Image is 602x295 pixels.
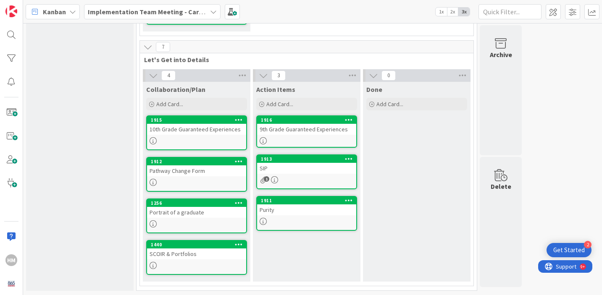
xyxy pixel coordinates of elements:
span: Done [366,85,382,94]
a: 191510th Grade Guaranteed Experiences [146,115,247,150]
span: 0 [381,70,396,81]
span: Support [18,1,38,11]
div: 1913 [261,156,356,162]
div: 1256Portrait of a graduate [147,199,246,218]
span: 4 [161,70,176,81]
div: 1916 [257,116,356,124]
img: avatar [5,278,17,290]
div: 1256 [147,199,246,207]
a: 1913SIP [256,154,357,189]
div: 19169th Grade Guaranteed Experiences [257,116,356,135]
div: 1913 [257,155,356,163]
div: 1440SCOIR & Portfolios [147,241,246,259]
div: 1911Purity [257,197,356,215]
input: Quick Filter... [478,4,542,19]
div: Get Started [553,246,585,254]
div: 1256 [151,200,246,206]
span: Collaboration/Plan [146,85,205,94]
a: 1911Purity [256,196,357,231]
div: 1911 [261,198,356,204]
div: Portrait of a graduate [147,207,246,218]
div: HM [5,254,17,266]
span: 7 [156,42,170,52]
div: 1913SIP [257,155,356,174]
div: SCOIR & Portfolios [147,248,246,259]
img: Visit kanbanzone.com [5,5,17,17]
span: 3x [458,8,470,16]
div: 10th Grade Guaranteed Experiences [147,124,246,135]
span: 1x [436,8,447,16]
div: Pathway Change Form [147,165,246,176]
a: 1256Portrait of a graduate [146,198,247,233]
div: 1912Pathway Change Form [147,158,246,176]
div: 1915 [147,116,246,124]
b: Implementation Team Meeting - Career Themed [88,8,235,16]
div: 1440 [151,242,246,248]
span: Let's Get into Details [144,55,463,64]
div: 1440 [147,241,246,248]
div: Archive [490,50,512,60]
div: Purity [257,204,356,215]
a: 19169th Grade Guaranteed Experiences [256,115,357,148]
span: Action Items [256,85,295,94]
span: Add Card... [376,100,403,108]
span: Kanban [43,7,66,17]
span: Add Card... [156,100,183,108]
span: 1 [264,176,269,182]
span: 3 [271,70,286,81]
span: Add Card... [266,100,293,108]
div: 1912 [151,159,246,164]
div: 9th Grade Guaranteed Experiences [257,124,356,135]
a: 1440SCOIR & Portfolios [146,240,247,275]
div: Open Get Started checklist, remaining modules: 2 [547,243,591,257]
span: 2x [447,8,458,16]
div: 2 [584,241,591,248]
div: 1912 [147,158,246,165]
div: 1916 [261,117,356,123]
a: 1912Pathway Change Form [146,157,247,192]
div: 191510th Grade Guaranteed Experiences [147,116,246,135]
div: Delete [491,181,511,191]
div: 1911 [257,197,356,204]
div: 9+ [42,3,47,10]
div: 1915 [151,117,246,123]
div: SIP [257,163,356,174]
